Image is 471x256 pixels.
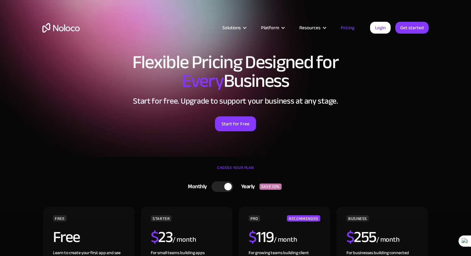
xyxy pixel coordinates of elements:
[233,182,259,191] div: Yearly
[249,222,256,252] span: $
[299,24,321,32] div: Resources
[261,24,279,32] div: Platform
[42,163,429,179] div: CHOOSE YOUR PLAN
[151,215,172,221] div: STARTER
[370,22,391,34] a: Login
[53,215,67,221] div: FREE
[287,215,320,221] div: RECOMMENDED
[346,215,369,221] div: BUSINESS
[292,24,333,32] div: Resources
[53,229,80,245] h2: Free
[222,24,241,32] div: Solutions
[259,184,282,190] div: SAVE 20%
[249,229,274,245] h2: 119
[151,229,173,245] h2: 23
[333,24,362,32] a: Pricing
[151,222,159,252] span: $
[42,23,80,33] a: home
[376,235,400,245] div: / month
[346,222,354,252] span: $
[180,182,212,191] div: Monthly
[395,22,429,34] a: Get started
[249,215,260,221] div: PRO
[173,235,196,245] div: / month
[42,53,429,90] h1: Flexible Pricing Designed for Business
[42,96,429,106] h2: Start for free. Upgrade to support your business at any stage.
[182,63,224,98] span: Every
[346,229,376,245] h2: 255
[215,24,253,32] div: Solutions
[215,116,256,131] a: Start for Free
[253,24,292,32] div: Platform
[274,235,297,245] div: / month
